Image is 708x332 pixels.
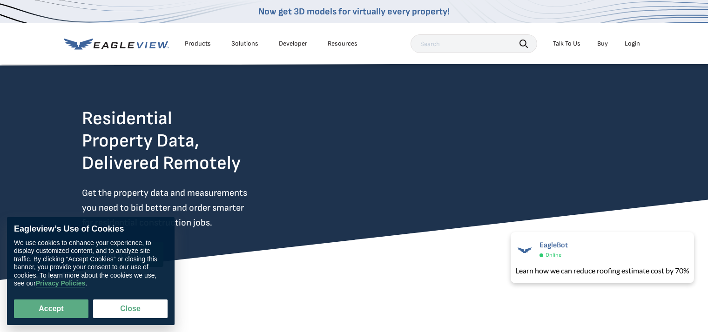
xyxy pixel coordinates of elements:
[411,34,537,53] input: Search
[93,299,168,318] button: Close
[258,6,450,17] a: Now get 3D models for virtually every property!
[14,239,168,288] div: We use cookies to enhance your experience, to display customized content, and to analyze site tra...
[597,40,608,48] a: Buy
[82,107,241,174] h2: Residential Property Data, Delivered Remotely
[36,280,86,288] a: Privacy Policies
[231,40,258,48] div: Solutions
[625,40,640,48] div: Login
[279,40,307,48] a: Developer
[185,40,211,48] div: Products
[515,265,689,276] div: Learn how we can reduce roofing estimate cost by 70%
[328,40,357,48] div: Resources
[14,299,88,318] button: Accept
[539,241,568,250] span: EagleBot
[553,40,580,48] div: Talk To Us
[546,252,561,259] span: Online
[82,186,286,230] p: Get the property data and measurements you need to bid better and order smarter for residential c...
[515,241,534,259] img: EagleBot
[14,224,168,234] div: Eagleview’s Use of Cookies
